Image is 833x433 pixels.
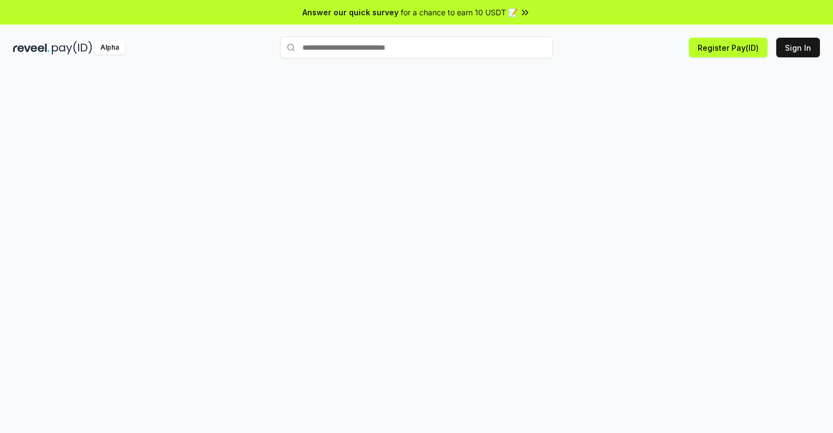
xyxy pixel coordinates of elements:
[302,7,398,18] span: Answer our quick survey
[94,41,125,55] div: Alpha
[401,7,517,18] span: for a chance to earn 10 USDT 📝
[13,41,50,55] img: reveel_dark
[52,41,92,55] img: pay_id
[776,38,820,57] button: Sign In
[689,38,767,57] button: Register Pay(ID)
